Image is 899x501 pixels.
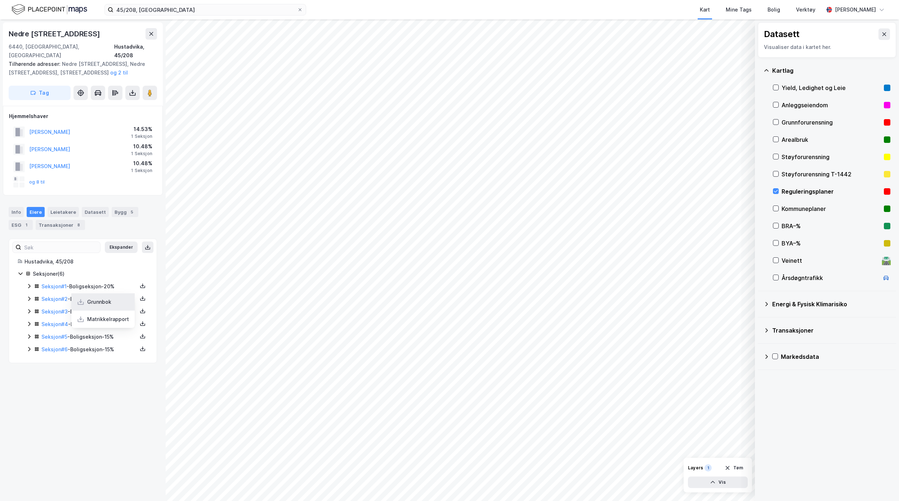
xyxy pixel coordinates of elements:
div: Eiere [27,207,45,217]
div: Nedre [STREET_ADDRESS], Nedre [STREET_ADDRESS], [STREET_ADDRESS] [9,60,151,77]
div: 10.48% [131,159,152,168]
div: Bolig [768,5,780,14]
div: Matrikkelrapport [87,315,129,324]
div: Årsdøgntrafikk [782,274,879,282]
div: Hjemmelshaver [9,112,157,121]
div: Seksjoner ( 6 ) [33,270,148,278]
div: Transaksjoner [36,220,85,230]
div: Visualiser data i kartet her. [764,43,890,51]
div: Støyforurensning T-1442 [782,170,881,179]
input: Søk [21,242,100,253]
input: Søk på adresse, matrikkel, gårdeiere, leietakere eller personer [113,4,297,15]
div: 10.48% [131,142,152,151]
div: Hustadvika, 45/208 [24,257,148,266]
div: [PERSON_NAME] [835,5,876,14]
div: Energi & Fysisk Klimarisiko [772,300,890,308]
div: - Boligseksjon - 15% [41,307,137,316]
img: logo.f888ab2527a4732fd821a326f86c7f29.svg [12,3,87,16]
div: Layers [688,465,703,471]
div: Veinett [782,256,879,265]
div: Anleggseiendom [782,101,881,109]
div: - Boligseksjon - 15% [41,333,137,341]
div: Kart [700,5,710,14]
div: Kontrollprogram for chat [863,466,899,501]
div: BRA–% [782,222,881,230]
div: 1 Seksjon [131,151,152,157]
a: Seksjon#3 [41,308,68,315]
div: Kartlag [772,66,890,75]
button: Vis [688,477,748,488]
a: Seksjon#1 [41,283,67,289]
div: Grunnbok [87,298,111,306]
button: Tag [9,86,71,100]
div: 1 [23,221,30,229]
span: Tilhørende adresser: [9,61,62,67]
div: Hustadvika, 45/208 [114,42,157,60]
div: Arealbruk [782,135,881,144]
div: Grunnforurensning [782,118,881,127]
div: - Boligseksjon - 20% [41,282,137,291]
div: Verktøy [796,5,815,14]
div: Mine Tags [726,5,752,14]
div: 8 [75,221,82,229]
div: Datasett [82,207,109,217]
iframe: Chat Widget [863,466,899,501]
div: Leietakere [48,207,79,217]
div: Støyforurensning [782,153,881,161]
div: 5 [128,208,135,216]
div: Yield, Ledighet og Leie [782,83,881,92]
a: Seksjon#2 [41,296,68,302]
div: Transaksjoner [772,326,890,335]
a: Seksjon#5 [41,334,67,340]
div: Info [9,207,24,217]
div: Reguleringsplaner [782,187,881,196]
div: - Boligseksjon - 15% [41,345,137,354]
div: Markedsdata [781,352,890,361]
div: - Boligseksjon - 15% [41,320,137,329]
div: Kommuneplaner [782,204,881,213]
div: BYA–% [782,239,881,248]
button: Tøm [720,462,748,474]
div: ESG [9,220,33,230]
div: Bygg [112,207,138,217]
a: Seksjon#6 [41,346,68,352]
div: 1 [705,464,712,471]
div: 1 Seksjon [131,168,152,173]
a: Seksjon#4 [41,321,68,327]
div: 1 Seksjon [131,134,152,139]
div: - Boligseksjon - 21% [41,295,137,303]
div: 14.53% [131,125,152,134]
div: 6440, [GEOGRAPHIC_DATA], [GEOGRAPHIC_DATA] [9,42,114,60]
div: Datasett [764,28,800,40]
div: 🛣️ [881,256,891,265]
div: Nedre [STREET_ADDRESS] [9,28,102,40]
button: Ekspander [105,242,138,253]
